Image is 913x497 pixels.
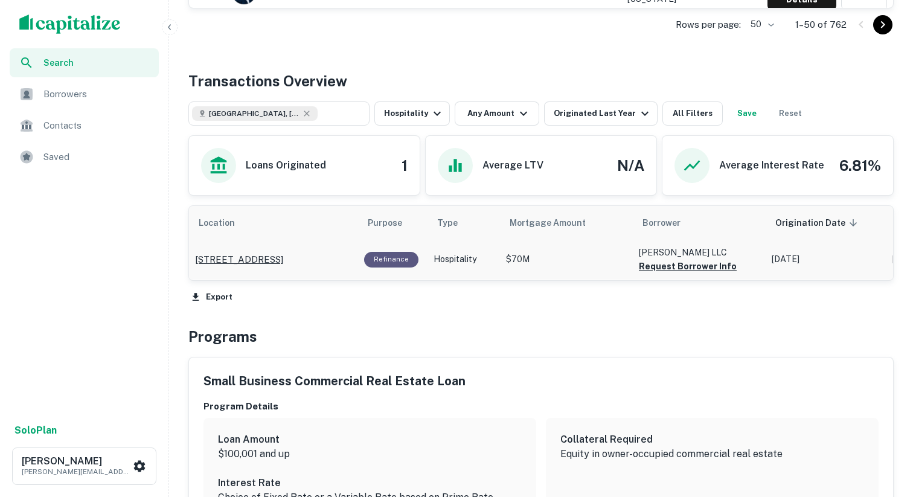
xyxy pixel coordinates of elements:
h6: Loan Amount [218,432,522,447]
th: Borrower [633,206,766,240]
th: Type [428,206,500,240]
h6: Program Details [203,400,879,414]
p: $100,001 and up [218,447,522,461]
h4: 1 [402,155,408,176]
h5: Small Business Commercial Real Estate Loan [203,372,466,390]
h4: Transactions Overview [188,70,347,92]
a: Saved [10,143,159,172]
h4: 6.81% [839,155,881,176]
a: SoloPlan [14,423,57,438]
a: Contacts [10,111,159,140]
th: Origination Date [766,206,886,240]
span: Purpose [368,216,418,230]
span: Location [199,216,251,230]
p: [STREET_ADDRESS] [195,252,283,267]
h6: Loans Originated [246,158,326,173]
span: Contacts [43,118,152,133]
p: [PERSON_NAME][EMAIL_ADDRESS][DOMAIN_NAME] [22,466,130,477]
p: $70M [506,253,627,266]
span: Search [43,56,152,69]
div: scrollable content [189,206,893,280]
p: [DATE] [772,253,880,266]
button: Originated Last Year [544,101,658,126]
h4: N/A [617,155,644,176]
h6: Interest Rate [218,476,522,490]
div: This loan purpose was for refinancing [364,252,418,267]
a: Borrowers [10,80,159,109]
div: Originated Last Year [554,106,652,121]
th: Purpose [358,206,428,240]
span: Mortgage Amount [510,216,601,230]
button: Export [188,288,235,306]
p: Hospitality [434,253,494,266]
h6: Average Interest Rate [719,158,824,173]
button: Go to next page [873,15,892,34]
span: Saved [43,150,152,164]
th: Location [189,206,358,240]
span: Type [437,216,473,230]
span: [GEOGRAPHIC_DATA], [GEOGRAPHIC_DATA], [GEOGRAPHIC_DATA] [209,108,300,119]
h6: [PERSON_NAME] [22,457,130,466]
p: Rows per page: [676,18,741,32]
strong: Solo Plan [14,425,57,436]
p: 1–50 of 762 [795,18,847,32]
h6: Average LTV [482,158,543,173]
p: [PERSON_NAME] LLC [639,246,760,259]
button: [PERSON_NAME][PERSON_NAME][EMAIL_ADDRESS][DOMAIN_NAME] [12,447,156,485]
th: Mortgage Amount [500,206,633,240]
button: Request Borrower Info [639,259,737,274]
img: capitalize-logo.png [19,14,121,34]
button: Save your search to get updates of matches that match your search criteria. [728,101,766,126]
button: Reset [771,101,810,126]
h6: Collateral Required [560,432,864,447]
button: All Filters [662,101,723,126]
p: Equity in owner-occupied commercial real estate [560,447,864,461]
iframe: Chat Widget [853,400,913,458]
span: Borrower [642,216,681,230]
div: 50 [746,16,776,33]
button: Any Amount [455,101,539,126]
span: Borrowers [43,87,152,101]
h4: Programs [188,325,257,347]
button: Hospitality [374,101,450,126]
a: Search [10,48,159,77]
a: [STREET_ADDRESS] [195,252,352,267]
span: Origination Date [775,216,861,230]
